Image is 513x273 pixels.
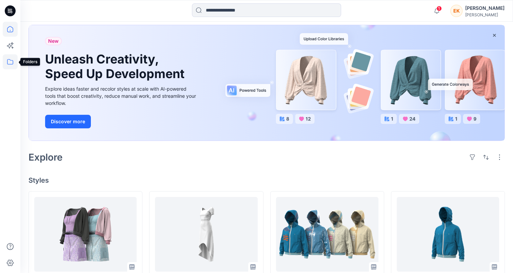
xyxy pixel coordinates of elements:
[276,197,378,272] a: Marie_L4_A4_Materials 201
[45,115,91,128] button: Discover more
[465,4,505,12] div: [PERSON_NAME]
[48,37,59,45] span: New
[45,52,188,81] h1: Unleash Creativity, Speed Up Development
[28,152,63,163] h2: Explore
[436,6,442,11] span: 1
[45,85,198,107] div: Explore ideas faster and recolor styles at scale with AI-powered tools that boost creativity, red...
[450,5,462,17] div: EK
[465,12,505,17] div: [PERSON_NAME]
[397,197,499,272] a: Marie_L3_Act2_GarmentDetails
[34,197,137,272] a: L7_FinalAssignment
[28,176,505,184] h4: Styles
[45,115,198,128] a: Discover more
[155,197,257,272] a: Marie_L5_A1_PatternFunctions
